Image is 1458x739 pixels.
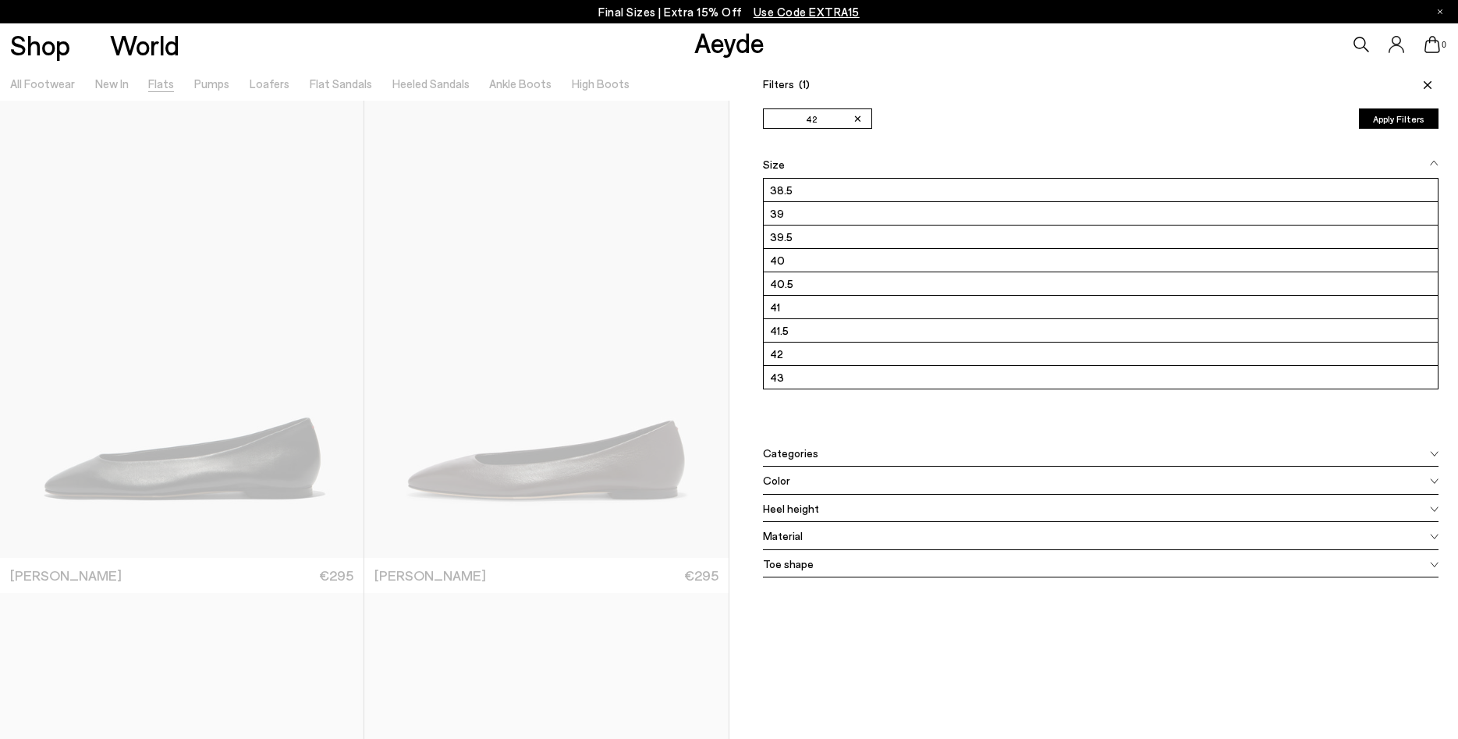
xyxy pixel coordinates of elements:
a: World [110,31,179,59]
span: Color [763,472,790,489]
label: 41.5 [764,319,1438,342]
label: 38.5 [764,179,1438,201]
p: Final Sizes | Extra 15% Off [598,2,860,22]
label: 39.5 [764,226,1438,248]
label: 40.5 [764,272,1438,295]
span: Navigate to /collections/ss25-final-sizes [754,5,860,19]
button: Apply Filters [1359,108,1438,129]
label: 40 [764,249,1438,272]
a: 0 [1424,36,1440,53]
label: 41 [764,296,1438,318]
span: 0 [1440,41,1448,49]
span: 42 [806,112,817,126]
label: 42 [764,343,1438,365]
span: Material [763,528,803,544]
span: Categories [763,445,818,461]
label: 43 [764,366,1438,389]
span: Heel height [763,500,819,517]
span: Filters [763,77,810,91]
span: ✕ [853,111,862,127]
a: Shop [10,31,70,59]
label: 39 [764,202,1438,225]
span: Size [763,156,785,172]
span: (1) [799,77,810,91]
span: Toe shape [763,556,814,572]
a: Aeyde [694,26,764,59]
